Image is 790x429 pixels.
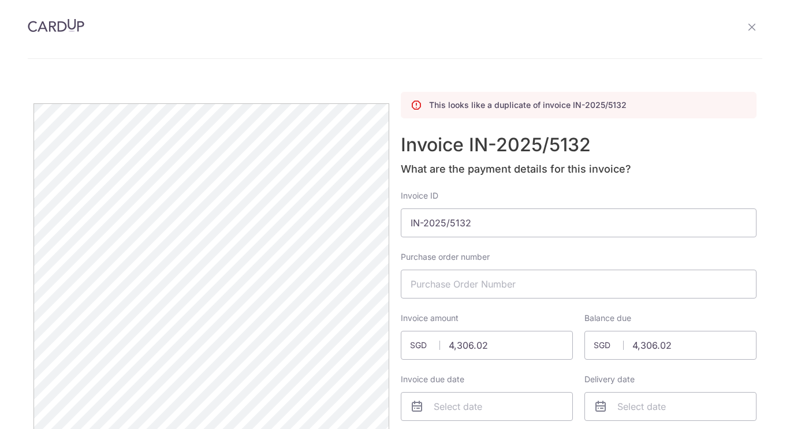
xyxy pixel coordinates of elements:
input: Balance due [584,331,757,360]
img: CardUp [28,18,84,32]
span: SGD [594,340,624,351]
input: Purchase Order Number [401,270,757,299]
p: This looks like a duplicate of invoice IN-2025/5132 [429,99,627,111]
input: Select date [584,392,757,421]
label: Balance due [584,312,631,324]
p: What are the payment details for this invoice? [401,162,757,176]
input: Invoice Number [401,208,757,237]
label: Delivery date [584,374,635,385]
label: Invoice ID [401,190,438,202]
span: SGD [410,340,440,351]
input: Invoice amount [401,331,573,360]
input: Select date [401,392,573,421]
label: Invoice due date [401,374,464,385]
label: Purchase order number [401,251,490,263]
h6: Invoice IN-2025/5132 [401,133,757,156]
label: Invoice amount [401,312,459,324]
